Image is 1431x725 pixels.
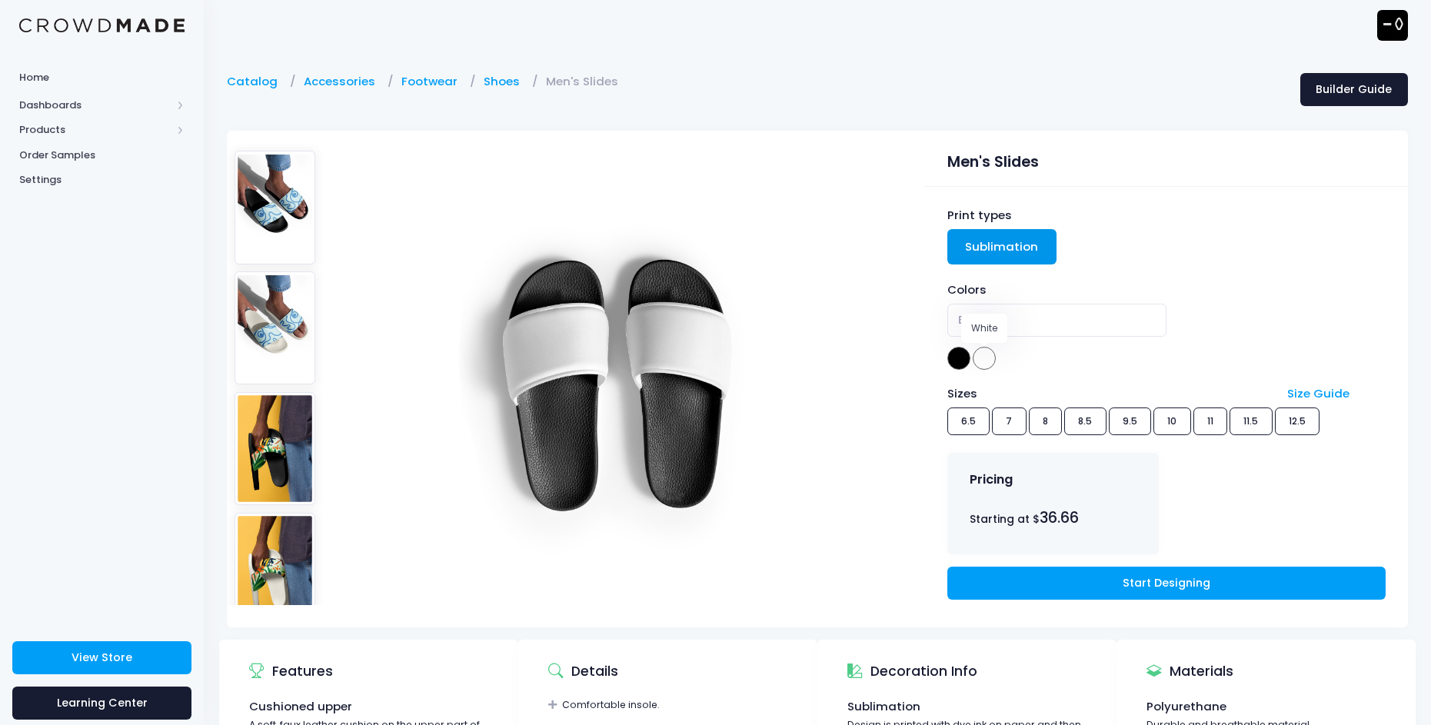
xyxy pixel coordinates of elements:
div: Men's Slides [947,144,1386,174]
div: Features [249,650,333,693]
span: 36.66 [1040,507,1079,528]
span: Learning Center [57,695,148,710]
div: Starting at $ [970,507,1136,529]
span: View Store [72,650,132,665]
span: Settings [19,172,185,188]
a: Builder Guide [1300,73,1408,106]
a: Sublimation [947,229,1057,264]
a: Size Guide [1287,385,1349,401]
a: Accessories [304,73,383,90]
div: White [961,314,1007,343]
div: Details [548,650,618,693]
div: Print types [947,207,1386,224]
img: User [1377,10,1408,41]
span: Black [947,304,1166,337]
div: Sublimation [847,698,1087,715]
span: Order Samples [19,148,185,163]
span: Dashboards [19,98,171,113]
div: Sizes [940,385,1280,402]
div: Materials [1146,650,1233,693]
div: Polyurethane [1146,698,1386,715]
a: Shoes [484,73,527,90]
a: Learning Center [12,687,191,720]
div: Colors [947,281,1386,298]
div: Decoration Info [847,650,977,693]
span: Black [958,312,989,328]
img: Logo [19,18,185,33]
a: View Store [12,641,191,674]
a: Men's Slides [546,73,626,90]
a: Catalog [227,73,285,90]
a: Start Designing [947,567,1386,600]
span: Home [19,70,185,85]
div: Cushioned upper [249,698,488,715]
h4: Pricing [970,472,1013,487]
a: Footwear [401,73,465,90]
span: Products [19,122,171,138]
div: Comfortable insole. [548,698,787,713]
